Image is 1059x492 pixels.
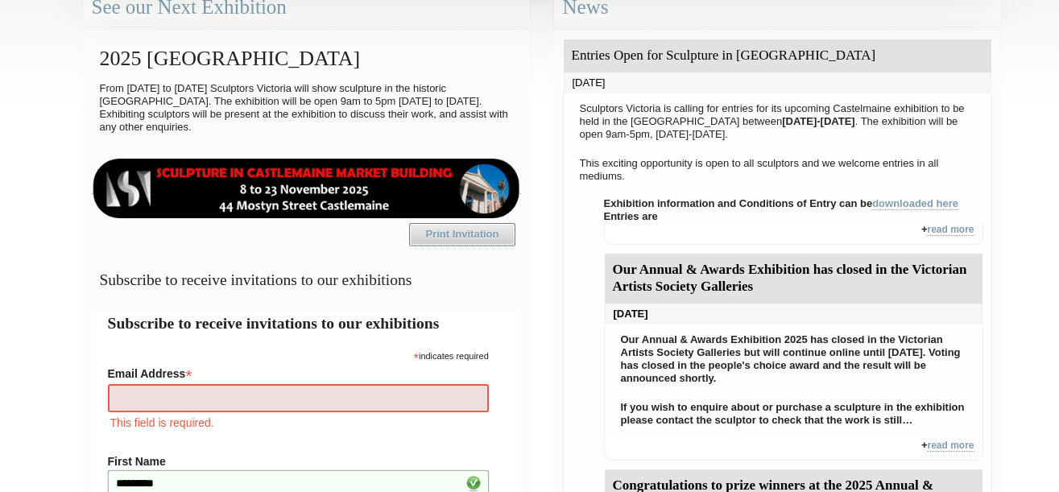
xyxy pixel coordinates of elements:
[604,439,983,461] div: +
[872,197,958,210] a: downloaded here
[564,39,991,72] div: Entries Open for Sculpture in [GEOGRAPHIC_DATA]
[572,98,983,145] p: Sculptors Victoria is calling for entries for its upcoming Castelmaine exhibition to be held in t...
[108,347,489,362] div: indicates required
[613,397,974,431] p: If you wish to enquire about or purchase a sculpture in the exhibition please contact the sculpto...
[782,115,855,127] strong: [DATE]-[DATE]
[605,304,982,325] div: [DATE]
[613,329,974,389] p: Our Annual & Awards Exhibition 2025 has closed in the Victorian Artists Society Galleries but wil...
[108,312,505,335] h2: Subscribe to receive invitations to our exhibitions
[564,72,991,93] div: [DATE]
[92,78,521,138] p: From [DATE] to [DATE] Sculptors Victoria will show sculpture in the historic [GEOGRAPHIC_DATA]. T...
[605,254,982,304] div: Our Annual & Awards Exhibition has closed in the Victorian Artists Society Galleries
[927,224,974,236] a: read more
[92,39,521,78] h2: 2025 [GEOGRAPHIC_DATA]
[108,362,489,382] label: Email Address
[92,264,521,296] h3: Subscribe to receive invitations to our exhibitions
[572,153,983,187] p: This exciting opportunity is open to all sculptors and we welcome entries in all mediums.
[92,159,521,218] img: castlemaine-ldrbd25v2.png
[409,223,515,246] a: Print Invitation
[604,223,983,245] div: +
[604,197,959,210] strong: Exhibition information and Conditions of Entry can be
[108,414,489,432] div: This field is required.
[108,455,489,468] label: First Name
[927,440,974,452] a: read more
